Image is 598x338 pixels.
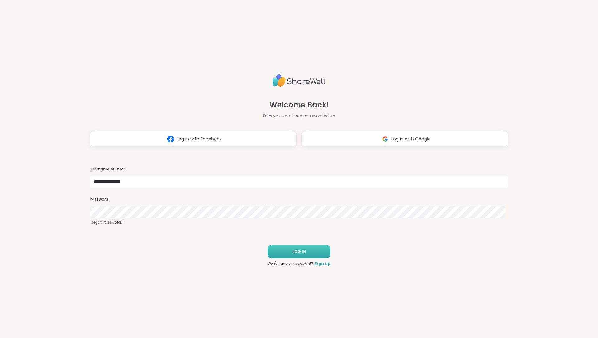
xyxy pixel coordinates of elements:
h3: Username or Email [90,167,508,172]
h3: Password [90,197,508,202]
a: Forgot Password? [90,220,508,225]
button: Log in with Google [301,131,508,147]
img: ShareWell Logomark [165,133,177,145]
span: Enter your email and password below [263,113,335,119]
button: LOG IN [268,245,330,258]
img: ShareWell Logomark [379,133,391,145]
button: Log in with Facebook [90,131,297,147]
span: Log in with Facebook [177,136,222,142]
span: LOG IN [292,249,306,255]
span: Don't have an account? [268,261,313,266]
img: ShareWell Logo [273,72,325,89]
a: Sign up [315,261,330,266]
span: Welcome Back! [269,99,329,111]
span: Log in with Google [391,136,431,142]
